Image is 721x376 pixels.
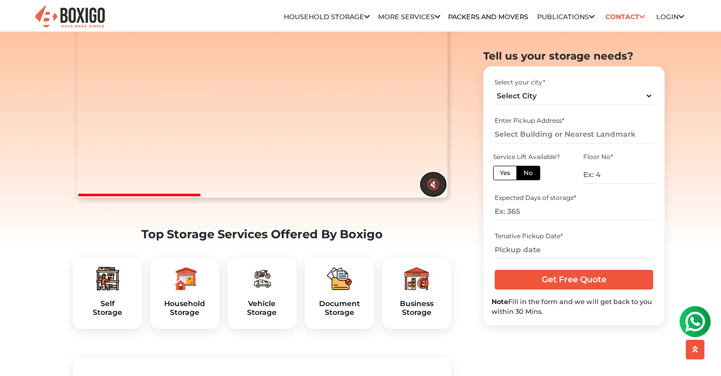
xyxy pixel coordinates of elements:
[284,13,370,21] a: Household Storage
[158,299,211,317] h5: Household Storage
[583,152,655,162] div: Floor No
[81,299,134,317] a: SelfStorage
[73,227,451,241] h2: Top Storage Services Offered By Boxigo
[158,299,211,317] a: HouseholdStorage
[236,299,288,317] a: VehicleStorage
[81,299,134,317] h5: Self Storage
[493,166,517,180] label: Yes
[493,152,565,162] div: Service Lift Available?
[95,266,120,291] img: boxigo_packers_and_movers_plan
[250,266,275,291] img: boxigo_packers_and_movers_plan
[686,340,704,359] button: scroll up
[495,203,653,221] input: Ex: 365
[483,50,665,62] h2: Tell us your storage needs?
[236,299,288,317] h5: Vehicle Storage
[404,266,429,291] img: boxigo_packers_and_movers_plan
[391,299,443,317] a: BusinessStorage
[656,13,684,21] a: Login
[495,270,653,290] input: Get Free Quote
[602,9,648,25] a: Contact
[495,125,653,143] input: Select Building or Nearest Landmark
[516,166,540,180] label: No
[172,266,197,291] img: boxigo_packers_and_movers_plan
[495,78,653,87] div: Select your city
[421,172,446,196] button: 🔇
[448,13,528,21] a: Packers and Movers
[313,299,366,317] h5: Document Storage
[537,13,595,21] a: Publications
[495,241,653,259] input: Pickup date
[327,266,352,291] img: boxigo_packers_and_movers_plan
[378,13,440,21] a: More services
[495,232,653,241] div: Tenative Pickup Date
[492,298,508,306] b: Note
[583,166,655,184] input: Ex: 4
[495,194,653,203] div: Expected Days of storage
[10,10,31,31] img: whatsapp-icon.svg
[391,299,443,317] h5: Business Storage
[34,4,106,30] img: Boxigo
[495,116,653,125] div: Enter Pickup Address
[77,12,447,198] video: Your browser does not support the video tag.
[313,299,366,317] a: DocumentStorage
[492,297,656,316] div: Fill in the form and we will get back to you within 30 Mins.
